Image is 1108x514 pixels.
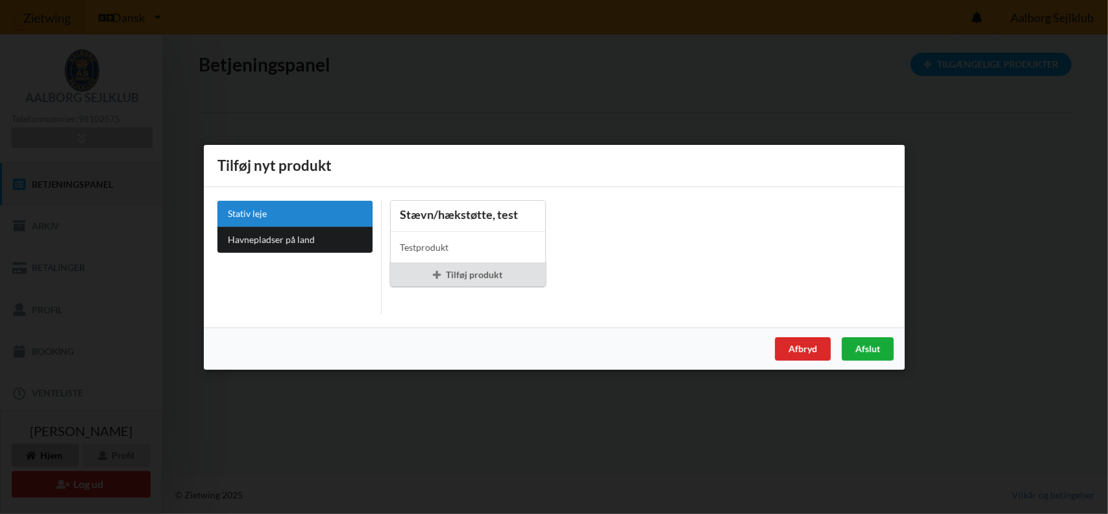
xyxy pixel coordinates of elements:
div: Tilføj nyt produkt [204,145,905,187]
div: Afslut [841,337,893,360]
a: Havnepladser på land [217,226,373,252]
a: Stativ leje [217,200,373,226]
div: Testprodukt [399,241,536,254]
div: Afbryd [774,337,830,360]
div: Tilføj produkt [389,263,545,286]
div: Stævn/hækstøtte, test [399,207,536,222]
